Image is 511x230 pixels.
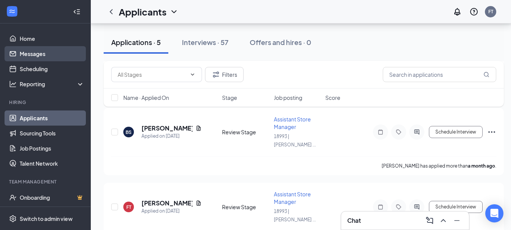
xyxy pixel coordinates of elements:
[274,134,316,148] span: 18993 | [PERSON_NAME] ...
[325,94,340,101] span: Score
[111,37,161,47] div: Applications · 5
[20,126,84,141] a: Sourcing Tools
[439,216,448,225] svg: ChevronUp
[469,7,478,16] svg: QuestionInfo
[483,71,489,78] svg: MagnifyingGlass
[126,204,131,210] div: FT
[487,202,496,211] svg: Ellipses
[274,208,316,222] span: 18993 | [PERSON_NAME] ...
[394,129,403,135] svg: Tag
[169,7,179,16] svg: ChevronDown
[9,99,83,106] div: Hiring
[376,129,385,135] svg: Note
[211,70,221,79] svg: Filter
[141,199,193,207] h5: [PERSON_NAME]
[126,129,132,135] div: BS
[8,8,16,15] svg: WorkstreamLogo
[453,7,462,16] svg: Notifications
[274,116,311,130] span: Assistant Store Manager
[412,129,421,135] svg: ActiveChat
[20,205,84,220] a: TeamCrown
[119,5,166,18] h1: Applicants
[274,191,311,205] span: Assistant Store Manager
[20,156,84,171] a: Talent Network
[20,215,73,222] div: Switch to admin view
[424,214,436,227] button: ComposeMessage
[20,80,85,88] div: Reporting
[394,204,403,210] svg: Tag
[196,200,202,206] svg: Document
[487,127,496,137] svg: Ellipses
[429,126,483,138] button: Schedule Interview
[250,37,311,47] div: Offers and hires · 0
[485,204,503,222] div: Open Intercom Messenger
[20,61,84,76] a: Scheduling
[9,179,83,185] div: Team Management
[451,214,463,227] button: Minimize
[468,163,495,169] b: a month ago
[141,132,202,140] div: Applied on [DATE]
[9,215,17,222] svg: Settings
[107,7,116,16] svg: ChevronLeft
[412,204,421,210] svg: ActiveChat
[222,203,269,211] div: Review Stage
[123,94,169,101] span: Name · Applied On
[222,94,237,101] span: Stage
[205,67,244,82] button: Filter Filters
[118,70,186,79] input: All Stages
[452,216,461,225] svg: Minimize
[20,31,84,46] a: Home
[182,37,228,47] div: Interviews · 57
[376,204,385,210] svg: Note
[382,163,496,169] p: [PERSON_NAME] has applied more than .
[488,8,493,15] div: FT
[196,125,202,131] svg: Document
[274,94,302,101] span: Job posting
[222,128,269,136] div: Review Stage
[20,46,84,61] a: Messages
[20,141,84,156] a: Job Postings
[141,207,202,215] div: Applied on [DATE]
[9,80,17,88] svg: Analysis
[20,110,84,126] a: Applicants
[20,190,84,205] a: OnboardingCrown
[429,201,483,213] button: Schedule Interview
[347,216,361,225] h3: Chat
[141,124,193,132] h5: [PERSON_NAME]
[383,67,496,82] input: Search in applications
[73,8,81,16] svg: Collapse
[189,71,196,78] svg: ChevronDown
[437,214,449,227] button: ChevronUp
[425,216,434,225] svg: ComposeMessage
